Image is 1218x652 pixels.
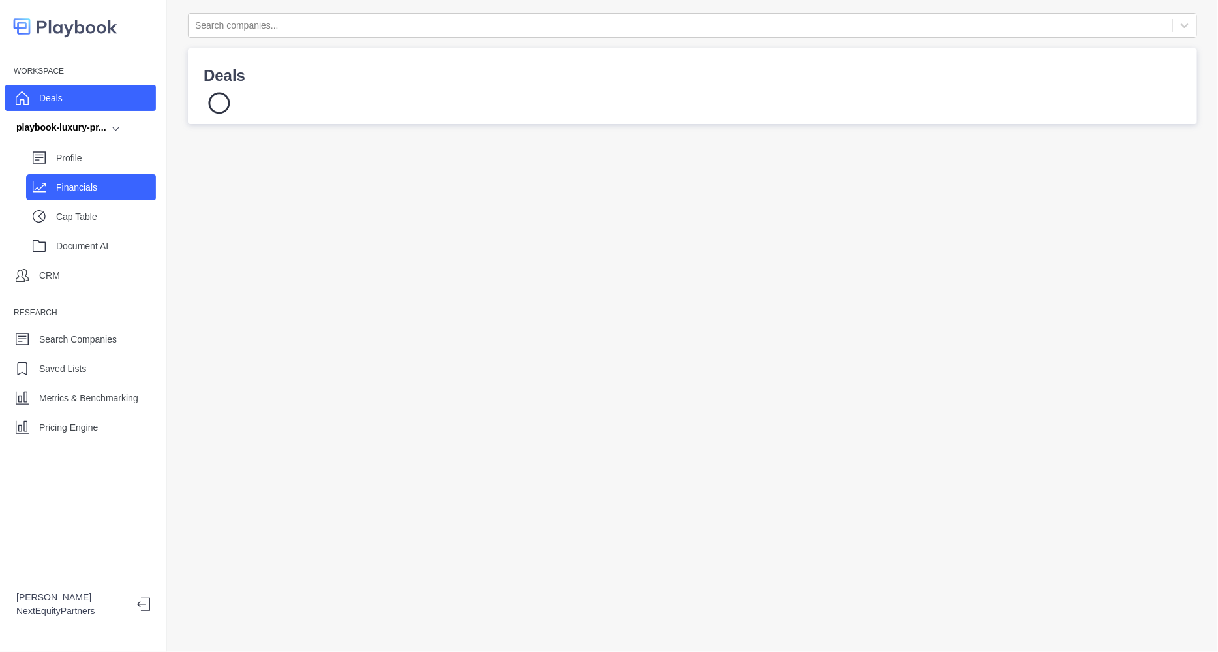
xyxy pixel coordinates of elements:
p: Search Companies [39,333,117,347]
p: Financials [56,181,156,194]
p: NextEquityPartners [16,604,127,618]
p: Cap Table [56,210,156,224]
p: CRM [39,269,60,283]
p: Saved Lists [39,362,86,376]
p: Document AI [56,240,156,253]
p: Deals [39,91,63,105]
p: [PERSON_NAME] [16,591,127,604]
p: Deals [204,64,1181,87]
p: Metrics & Benchmarking [39,392,138,405]
div: playbook-luxury-pr... [16,121,106,134]
img: logo-colored [13,13,117,40]
p: Pricing Engine [39,421,98,435]
p: Profile [56,151,156,165]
